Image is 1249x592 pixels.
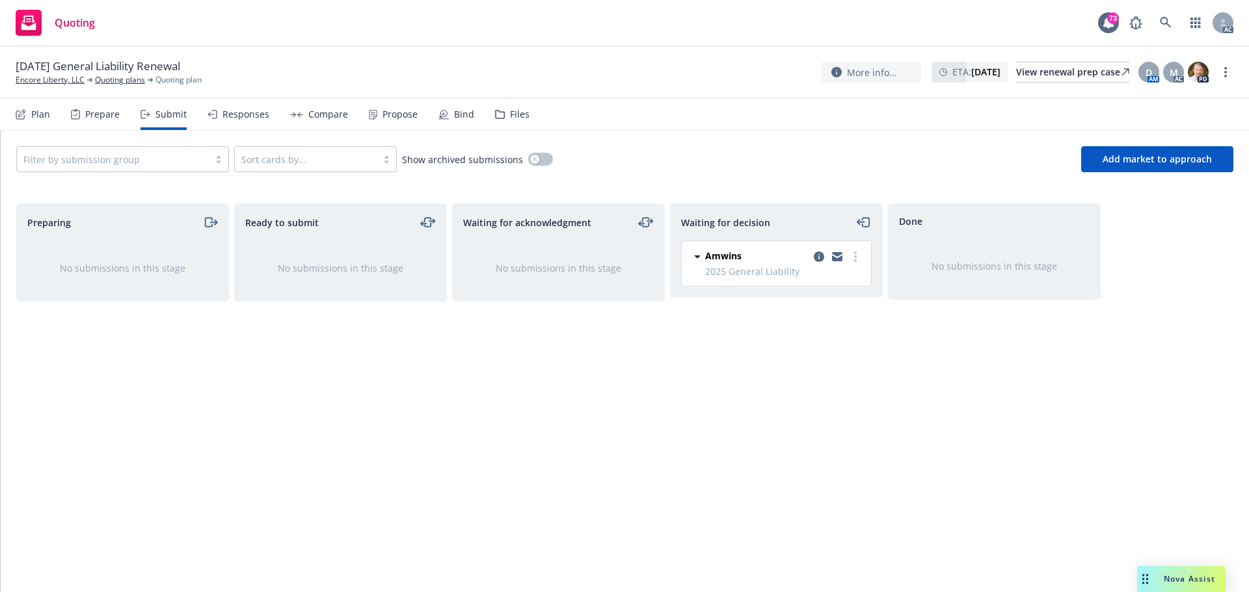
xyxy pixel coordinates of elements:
[821,62,921,83] button: More info...
[463,216,591,229] span: Waiting for acknowledgment
[1016,62,1129,83] a: View renewal prep case
[681,216,770,229] span: Waiting for decision
[1153,10,1179,36] a: Search
[27,216,71,229] span: Preparing
[1107,12,1119,24] div: 73
[899,214,922,228] span: Done
[1170,66,1178,79] span: M
[1164,573,1215,584] span: Nova Assist
[155,74,202,86] span: Quoting plan
[10,5,100,41] a: Quoting
[909,259,1079,273] div: No submissions in this stage
[847,66,897,79] span: More info...
[705,249,742,263] span: Amwins
[1137,566,1226,592] button: Nova Assist
[55,18,95,28] span: Quoting
[1016,62,1129,82] div: View renewal prep case
[308,109,348,120] div: Compare
[638,214,654,230] a: moveLeftRight
[202,214,218,230] a: moveRight
[454,109,474,120] div: Bind
[952,65,1001,79] span: ETA :
[383,109,418,120] div: Propose
[31,109,50,120] div: Plan
[510,109,530,120] div: Files
[1146,66,1152,79] span: D
[474,261,643,275] div: No submissions in this stage
[1218,64,1233,80] a: more
[85,109,120,120] div: Prepare
[1188,62,1209,83] img: photo
[95,74,145,86] a: Quoting plans
[1137,566,1153,592] div: Drag to move
[705,264,863,278] span: 2025 General Liability
[155,109,187,120] div: Submit
[38,261,208,275] div: No submissions in this stage
[856,214,872,230] a: moveLeft
[245,216,319,229] span: Ready to submit
[16,58,180,74] span: [DATE] General Liability Renewal
[829,249,845,264] a: copy logging email
[971,66,1001,78] strong: [DATE]
[848,249,863,264] a: more
[16,74,85,86] a: Encore Liberty, LLC
[1081,146,1233,172] button: Add market to approach
[1183,10,1209,36] a: Switch app
[1123,10,1149,36] a: Report a Bug
[256,261,425,275] div: No submissions in this stage
[402,153,523,166] span: Show archived submissions
[811,249,827,264] a: copy logging email
[222,109,269,120] div: Responses
[420,214,436,230] a: moveLeftRight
